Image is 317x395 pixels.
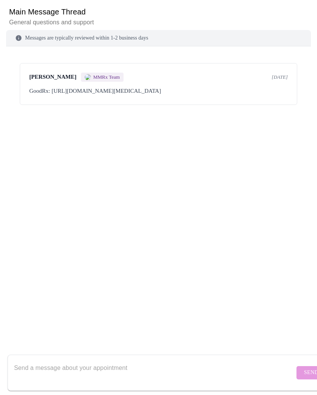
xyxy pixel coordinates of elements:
h6: Main Message Thread [9,6,308,18]
span: [DATE] [272,75,288,81]
img: MMRX [85,75,91,81]
p: General questions and support [9,18,308,27]
div: GoodRx: [URL][DOMAIN_NAME][MEDICAL_DATA] [29,87,288,96]
div: Messages are typically reviewed within 1-2 business days [6,30,311,47]
span: [PERSON_NAME] [29,74,76,81]
span: MMRx Team [93,75,120,81]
